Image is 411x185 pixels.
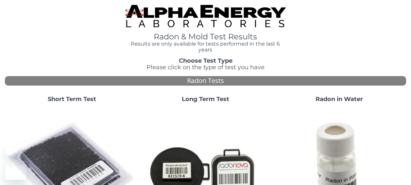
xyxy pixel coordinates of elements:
div: Radon Tests [5,76,406,86]
img: TightCrop.jpg [125,5,286,27]
h1: Radon & Mold Test Results [125,32,286,41]
strong: Long Term Test [182,95,229,103]
iframe: Close message [5,143,18,156]
strong: Radon in Water [316,95,363,103]
iframe: Button to launch messaging window [5,159,26,180]
h4: Results are only available for tests performed in the last 6 years [125,41,286,52]
strong: Short Term Test [48,95,96,103]
span: Please click on the type of test you have [146,64,265,71]
strong: Choose Test Type [179,57,232,64]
